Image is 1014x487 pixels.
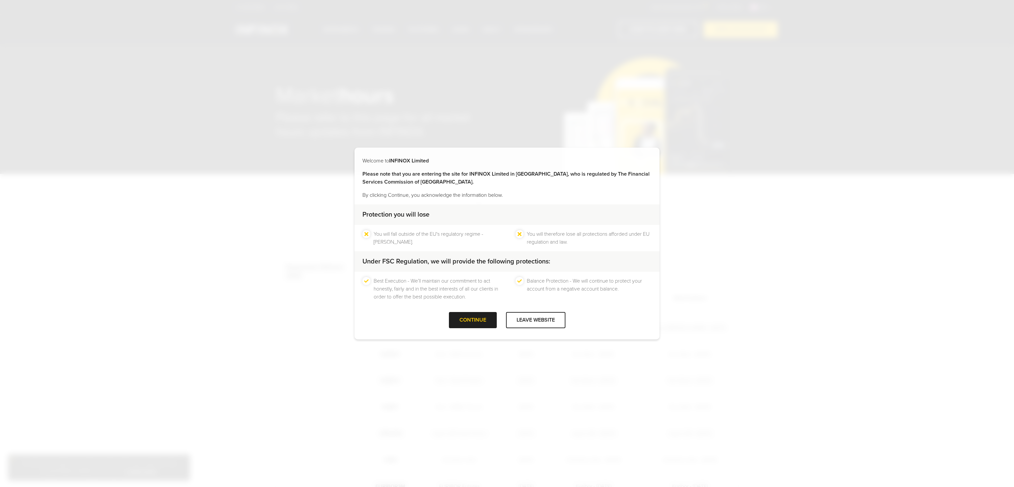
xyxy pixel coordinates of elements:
[362,258,550,265] strong: Under FSC Regulation, we will provide the following protections:
[389,157,429,164] strong: INFINOX Limited
[527,277,652,301] li: Balance Protection - We will continue to protect your account from a negative account balance.
[527,230,652,246] li: You will therefore lose all protections afforded under EU regulation and law.
[362,171,650,185] strong: Please note that you are entering the site for INFINOX Limited in [GEOGRAPHIC_DATA], who is regul...
[374,277,498,301] li: Best Execution - We’ll maintain our commitment to act honestly, fairly and in the best interests ...
[362,191,652,199] p: By clicking Continue, you acknowledge the information below.
[449,312,497,328] div: CONTINUE
[506,312,565,328] div: LEAVE WEBSITE
[362,157,652,165] p: Welcome to
[374,230,498,246] li: You will fall outside of the EU's regulatory regime - [PERSON_NAME].
[362,211,429,219] strong: Protection you will lose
